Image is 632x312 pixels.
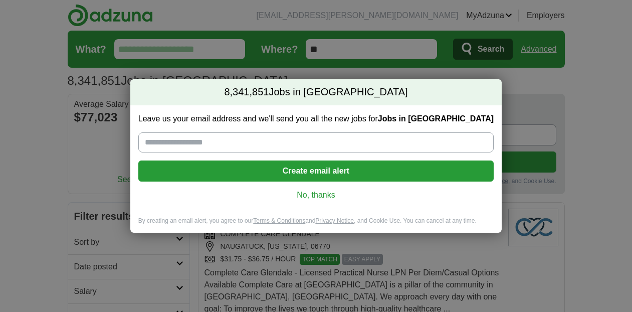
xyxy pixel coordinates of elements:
a: Privacy Notice [315,217,354,224]
h2: Jobs in [GEOGRAPHIC_DATA] [130,79,502,105]
a: Terms & Conditions [253,217,305,224]
div: By creating an email alert, you agree to our and , and Cookie Use. You can cancel at any time. [130,217,502,233]
span: 8,341,851 [224,85,269,99]
strong: Jobs in [GEOGRAPHIC_DATA] [378,114,494,123]
button: Create email alert [138,161,494,182]
a: No, thanks [146,190,486,201]
label: Leave us your email address and we'll send you all the new jobs for [138,113,494,124]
